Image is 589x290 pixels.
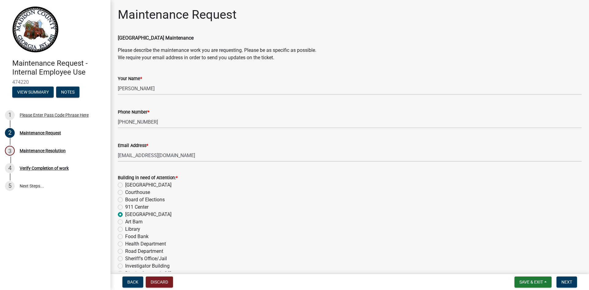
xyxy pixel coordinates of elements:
label: Phone Number [118,110,149,114]
label: [GEOGRAPHIC_DATA] [125,211,171,218]
label: District Attorney's Office [125,270,177,277]
span: Back [127,280,138,284]
span: 474220 [12,79,98,85]
button: Notes [56,87,79,98]
label: Food Bank [125,233,148,240]
label: Your Name [118,77,142,81]
span: Save & Exit [519,280,543,284]
button: View Summary [12,87,54,98]
button: Save & Exit [514,276,552,288]
label: Health Department [125,240,166,248]
div: 2 [5,128,15,138]
div: 1 [5,110,15,120]
div: 5 [5,181,15,191]
label: Library [125,226,140,233]
wm-modal-confirm: Summary [12,90,54,95]
button: Back [122,276,143,288]
button: Next [556,276,577,288]
label: Building in need of Attention: [118,176,178,180]
wm-modal-confirm: Notes [56,90,79,95]
strong: [GEOGRAPHIC_DATA] Maintenance [118,35,194,41]
label: Investigator Building [125,262,170,270]
div: Maintenance Resolution [20,149,66,153]
h1: Maintenance Request [118,7,237,22]
div: Verify Completion of work [20,166,69,170]
label: Courthouse [125,189,150,196]
div: Maintenance Request [20,131,61,135]
label: Board of Elections [125,196,165,203]
img: Madison County, Georgia [12,6,59,52]
span: Next [561,280,572,284]
p: Please describe the maintenance work you are requesting. Please be as specific as possible. We re... [118,47,582,61]
div: 4 [5,163,15,173]
label: Email Address [118,144,148,148]
label: Road Department [125,248,163,255]
div: Please Enter Pass Code Phrase Here [20,113,89,117]
label: Art Barn [125,218,143,226]
label: 911 Center [125,203,148,211]
button: Discard [146,276,173,288]
label: Sheriff's Office/Jail [125,255,167,262]
h4: Maintenance Request - Internal Employee Use [12,59,106,77]
label: [GEOGRAPHIC_DATA] [125,181,171,189]
div: 3 [5,146,15,156]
